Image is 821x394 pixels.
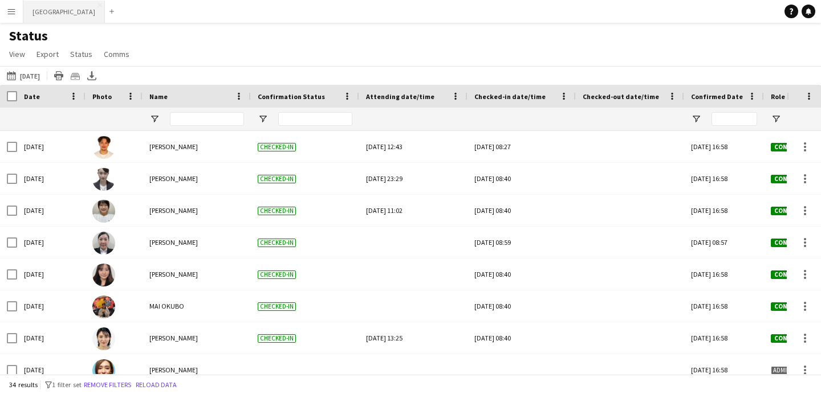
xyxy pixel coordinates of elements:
span: Checked-in [258,175,296,183]
div: [DATE] 08:27 [474,131,569,162]
img: Kanna Osumi [92,200,115,223]
span: Confirmed [771,302,813,311]
span: [PERSON_NAME] [149,206,198,215]
div: [DATE] 16:58 [684,290,764,322]
span: Confirmed [771,143,813,151]
a: Status [66,47,97,61]
div: [DATE] 08:40 [474,195,569,226]
input: Name Filter Input [170,112,244,126]
span: [PERSON_NAME] [149,174,198,183]
span: [PERSON_NAME] [149,270,198,278]
span: [PERSON_NAME] [149,334,198,342]
div: [DATE] [17,163,86,194]
span: [PERSON_NAME] [149,142,198,151]
span: Confirmed [771,239,813,247]
div: [DATE] [17,290,86,322]
span: Attending date/time [366,92,434,101]
button: Open Filter Menu [691,114,701,124]
button: Open Filter Menu [771,114,781,124]
span: Status [70,49,92,59]
span: Checked-in [258,270,296,279]
span: Date [24,92,40,101]
span: Confirmed [771,334,813,343]
div: [DATE] [17,195,86,226]
div: [DATE] 16:58 [684,258,764,290]
span: Photo [92,92,112,101]
span: Comms [104,49,129,59]
span: Checked-in [258,207,296,215]
div: [DATE] [17,354,86,385]
span: [PERSON_NAME] [149,366,198,374]
a: View [5,47,30,61]
button: Remove filters [82,379,133,391]
span: Checked-out date/time [583,92,659,101]
input: Confirmation Status Filter Input [278,112,352,126]
div: [DATE] 08:40 [474,163,569,194]
app-action-btn: Print [52,69,66,83]
img: Mayumi SHIMAMURA [92,232,115,255]
span: Checked-in [258,143,296,151]
span: Checked-in [258,302,296,311]
app-action-btn: Crew files as ZIP [68,69,82,83]
div: [DATE] 08:40 [474,258,569,290]
div: [DATE] 13:25 [366,322,461,354]
div: [DATE] 08:40 [474,322,569,354]
span: Checked-in [258,239,296,247]
div: [DATE] 08:59 [474,227,569,258]
span: Name [149,92,168,101]
span: Confirmation Status [258,92,325,101]
button: Open Filter Menu [258,114,268,124]
img: Aiko Ishita [92,264,115,286]
div: [DATE] [17,227,86,258]
div: [DATE] 08:40 [474,290,569,322]
div: [DATE] 12:43 [366,131,461,162]
span: Export [36,49,59,59]
div: [DATE] 08:57 [684,227,764,258]
button: [DATE] [5,69,42,83]
div: [DATE] 23:29 [366,163,461,194]
span: Checked-in date/time [474,92,546,101]
div: [DATE] 16:58 [684,322,764,354]
img: Keiko HIGASHI [92,359,115,382]
a: Comms [99,47,134,61]
div: [DATE] 16:58 [684,354,764,385]
img: Kevin Sasaki [92,136,115,159]
div: [DATE] 11:02 [366,195,461,226]
img: Miyu Katayama [92,168,115,191]
span: Confirmed [771,175,813,183]
span: Confirmed Date [691,92,743,101]
div: [DATE] 16:58 [684,163,764,194]
img: MAI OKUBO [92,295,115,318]
span: View [9,49,25,59]
span: Confirmed [771,207,813,215]
img: Ai Takesue [92,327,115,350]
input: Confirmed Date Filter Input [712,112,757,126]
button: Open Filter Menu [149,114,160,124]
div: [DATE] 16:58 [684,131,764,162]
span: MAI OKUBO [149,302,184,310]
div: [DATE] [17,258,86,290]
div: [DATE] [17,322,86,354]
button: Reload data [133,379,179,391]
app-action-btn: Export XLSX [85,69,99,83]
span: [PERSON_NAME] [149,238,198,247]
div: [DATE] 16:58 [684,195,764,226]
div: [DATE] [17,131,86,162]
a: Export [32,47,63,61]
span: Confirmed [771,270,813,279]
span: Role Status [771,92,808,101]
button: [GEOGRAPHIC_DATA] [23,1,105,23]
span: Checked-in [258,334,296,343]
span: 1 filter set [52,380,82,389]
